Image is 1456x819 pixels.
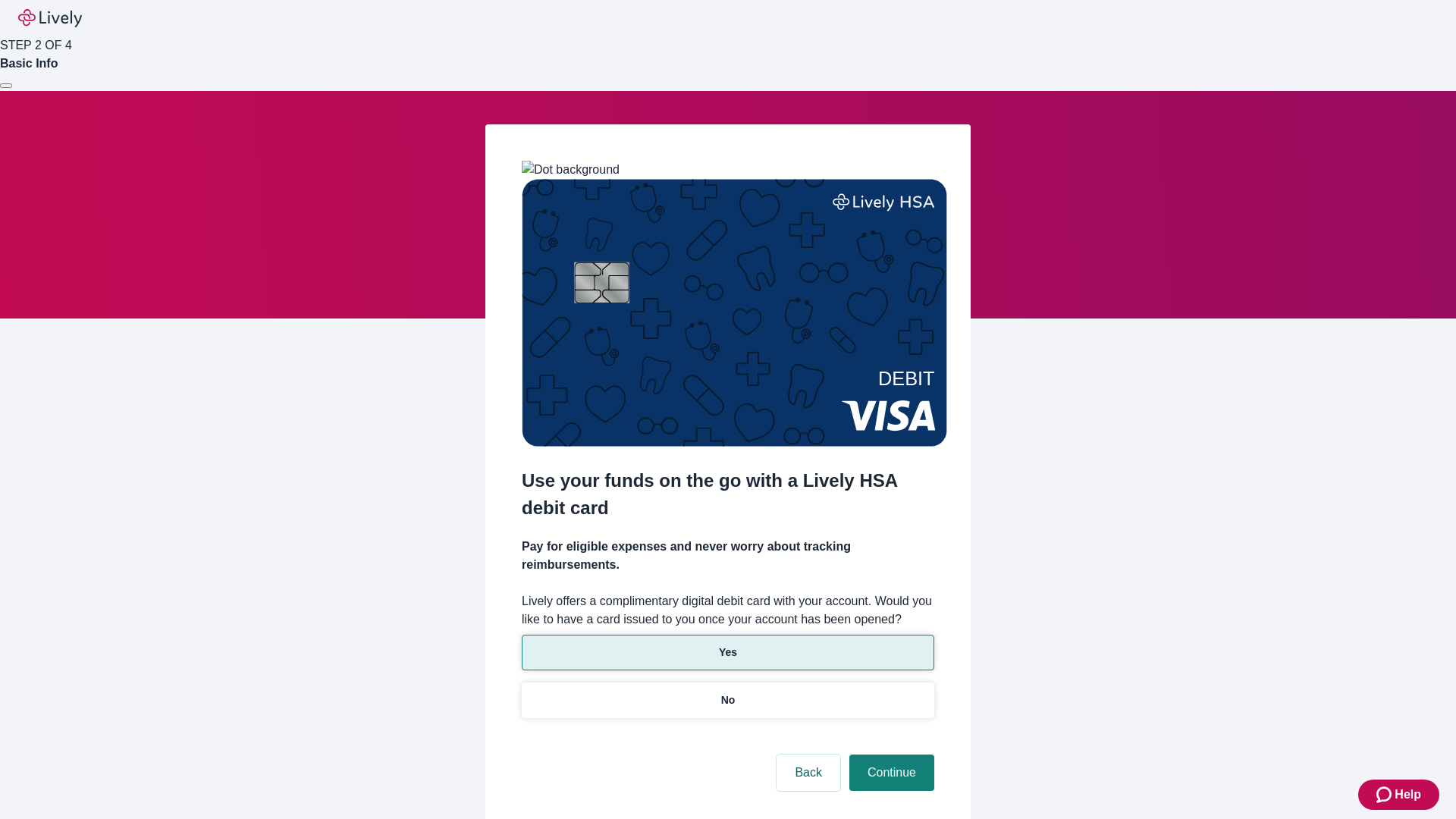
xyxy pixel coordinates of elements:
[1376,786,1395,804] svg: Zendesk support icon
[719,645,737,661] p: Yes
[1395,786,1421,804] span: Help
[522,538,934,574] h4: Pay for eligible expenses and never worry about tracking reimbursements.
[849,755,934,791] button: Continue
[522,467,934,522] h2: Use your funds on the go with a Lively HSA debit card
[721,692,736,708] p: No
[522,161,620,179] img: Dot background
[522,179,947,447] img: Debit card
[522,635,934,670] button: Yes
[522,592,934,629] label: Lively offers a complimentary digital debit card with your account. Would you like to have a card...
[1358,780,1439,810] button: Zendesk support iconHelp
[18,9,82,27] img: Lively
[522,682,934,718] button: No
[777,755,840,791] button: Back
